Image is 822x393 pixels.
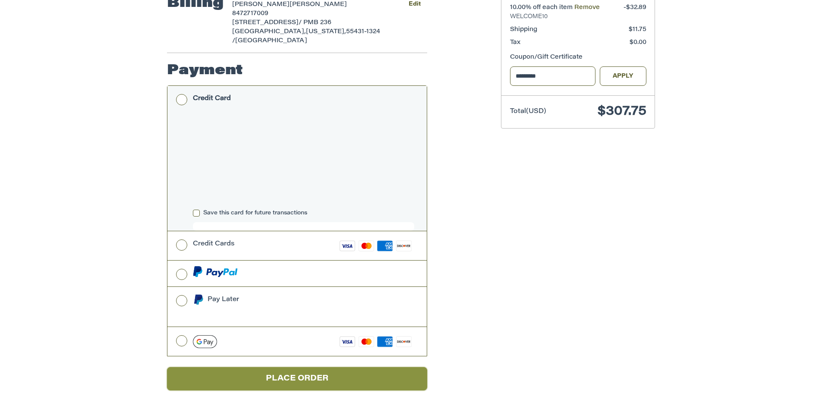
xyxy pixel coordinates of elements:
span: Total (USD) [510,108,546,115]
span: WELCOME10 [510,13,646,21]
label: Save this card for future transactions [193,210,414,217]
span: -$32.89 [624,5,646,11]
span: [PERSON_NAME] [290,2,347,8]
img: Google Pay icon [193,335,217,348]
span: $11.75 [629,27,646,33]
img: PayPal icon [193,266,238,277]
span: $307.75 [598,105,646,118]
a: Remove [574,5,600,11]
div: Coupon/Gift Certificate [510,53,646,62]
span: [GEOGRAPHIC_DATA], [232,29,306,35]
span: 55431-1324 / [232,29,380,44]
h2: Payment [167,62,243,79]
span: [GEOGRAPHIC_DATA] [235,38,307,44]
span: [US_STATE], [306,29,346,35]
span: 10.00% off each item [510,5,574,11]
input: Gift Certificate or Coupon Code [510,66,596,86]
span: [PERSON_NAME] [232,2,290,8]
span: [STREET_ADDRESS] [232,20,299,26]
iframe: Secure payment input frame [191,114,416,206]
div: Credit Card [193,91,231,106]
div: Credit Cards [193,237,235,251]
span: Shipping [510,27,537,33]
iframe: PayPal Message 1 [193,308,369,315]
div: Pay Later [208,292,368,307]
button: Place Order [167,367,427,391]
span: / PMB 236 [299,20,331,26]
span: $0.00 [630,40,646,46]
button: Apply [600,66,646,86]
img: Pay Later icon [193,294,204,305]
span: 8472717009 [232,11,268,17]
span: Tax [510,40,520,46]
